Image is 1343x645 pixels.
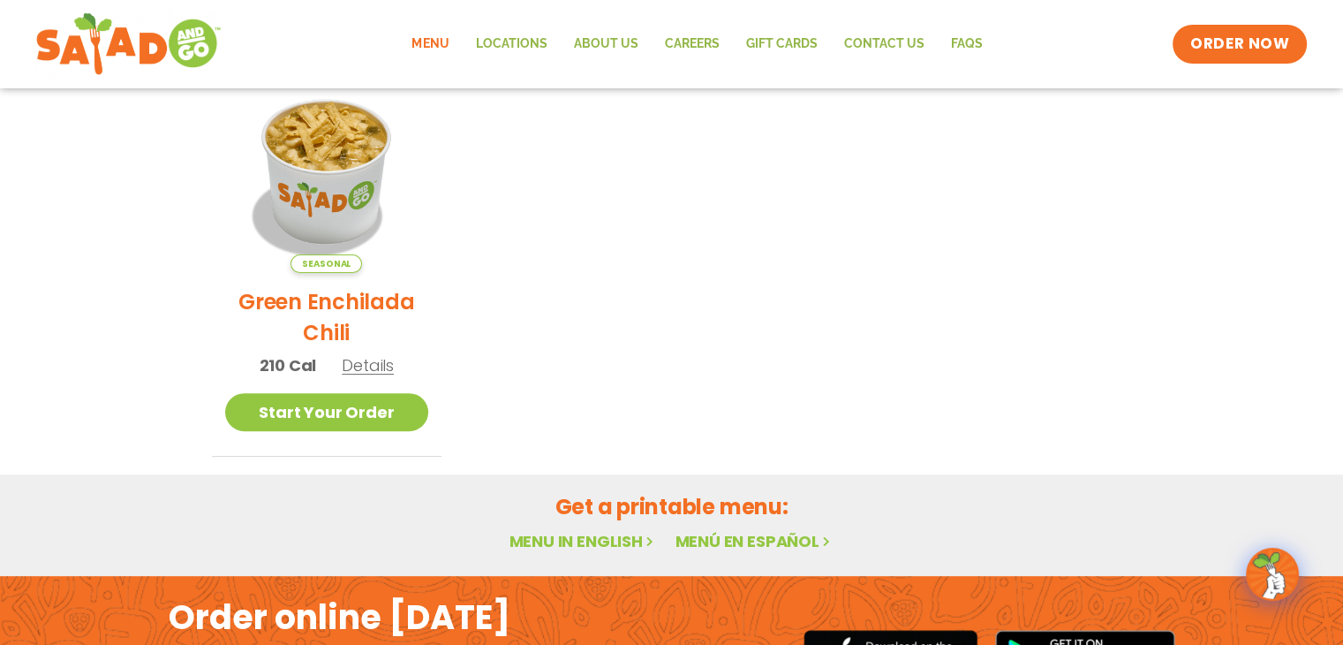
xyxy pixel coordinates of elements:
img: new-SAG-logo-768×292 [35,9,222,80]
span: 210 Cal [260,353,317,377]
h2: Green Enchilada Chili [225,286,429,348]
a: Locations [462,24,560,64]
span: Details [342,354,394,376]
img: wpChatIcon [1248,550,1297,599]
a: Careers [651,24,732,64]
a: Menu in English [509,530,657,552]
a: About Us [560,24,651,64]
h2: Order online [DATE] [169,596,510,639]
a: ORDER NOW [1173,25,1307,64]
a: Menu [398,24,462,64]
a: Menú en español [675,530,834,552]
a: GIFT CARDS [732,24,830,64]
img: Product photo for Green Enchilada Chili [225,69,429,273]
h2: Get a printable menu: [212,491,1132,522]
a: Start Your Order [225,393,429,431]
span: Seasonal [290,254,362,273]
a: FAQs [937,24,995,64]
span: ORDER NOW [1190,34,1289,55]
nav: Menu [398,24,995,64]
a: Contact Us [830,24,937,64]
